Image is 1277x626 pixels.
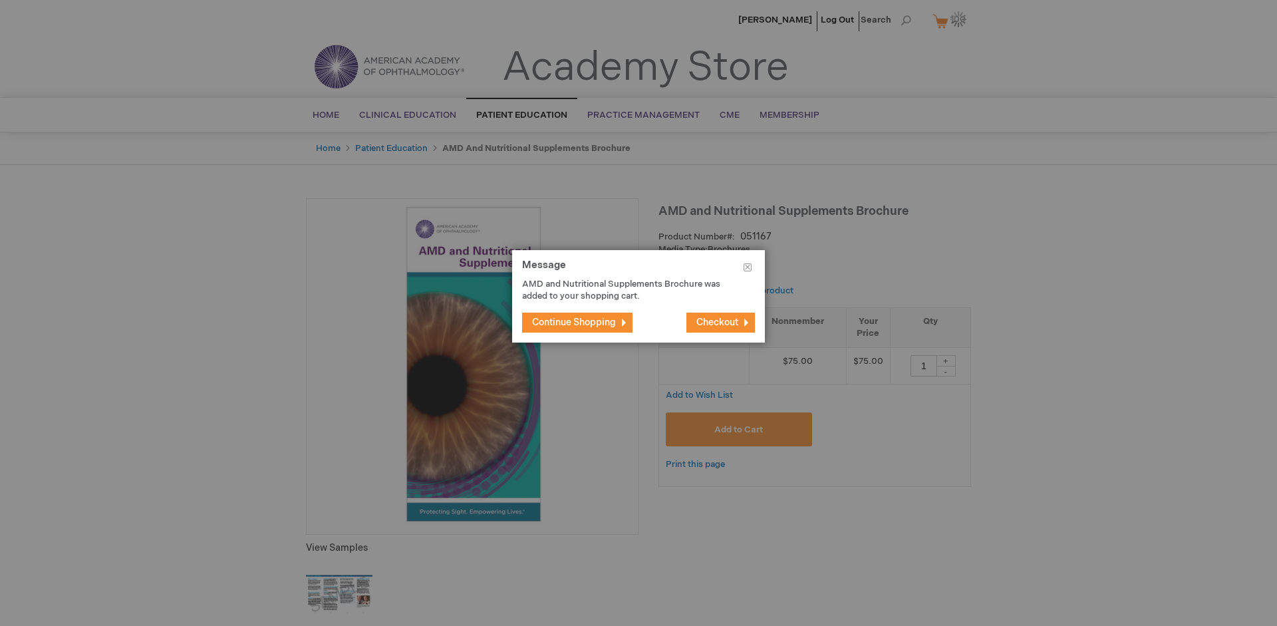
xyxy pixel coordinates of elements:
[522,278,735,303] p: AMD and Nutritional Supplements Brochure was added to your shopping cart.
[522,260,755,278] h1: Message
[532,317,616,328] span: Continue Shopping
[522,313,633,333] button: Continue Shopping
[686,313,755,333] button: Checkout
[696,317,738,328] span: Checkout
